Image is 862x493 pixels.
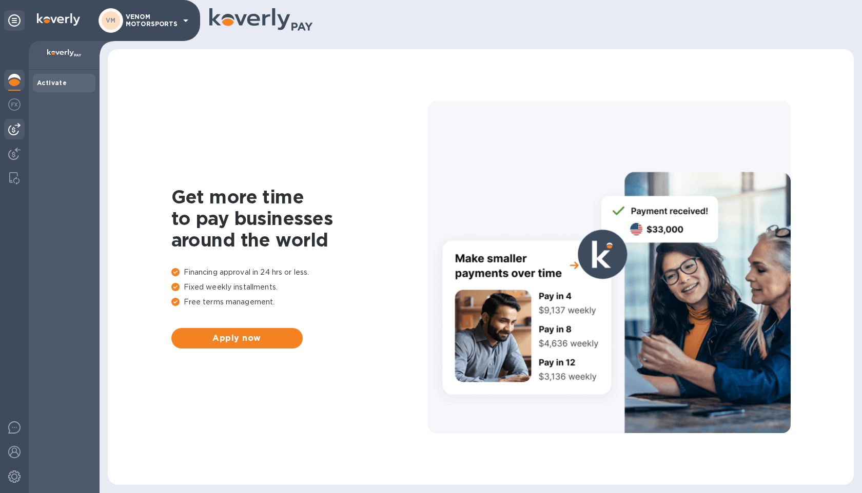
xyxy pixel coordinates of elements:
b: Activate [37,79,67,87]
p: Financing approval in 24 hrs or less. [171,267,428,278]
img: Logo [37,13,80,26]
h1: Get more time to pay businesses around the world [171,186,428,251]
p: Free terms management. [171,297,428,307]
img: Foreign exchange [8,98,21,111]
p: Fixed weekly installments. [171,282,428,293]
button: Apply now [171,328,303,348]
p: VENOM MOTORSPORTS [126,13,177,28]
div: Unpin categories [4,10,25,31]
b: VM [106,16,116,24]
span: Apply now [180,332,295,344]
